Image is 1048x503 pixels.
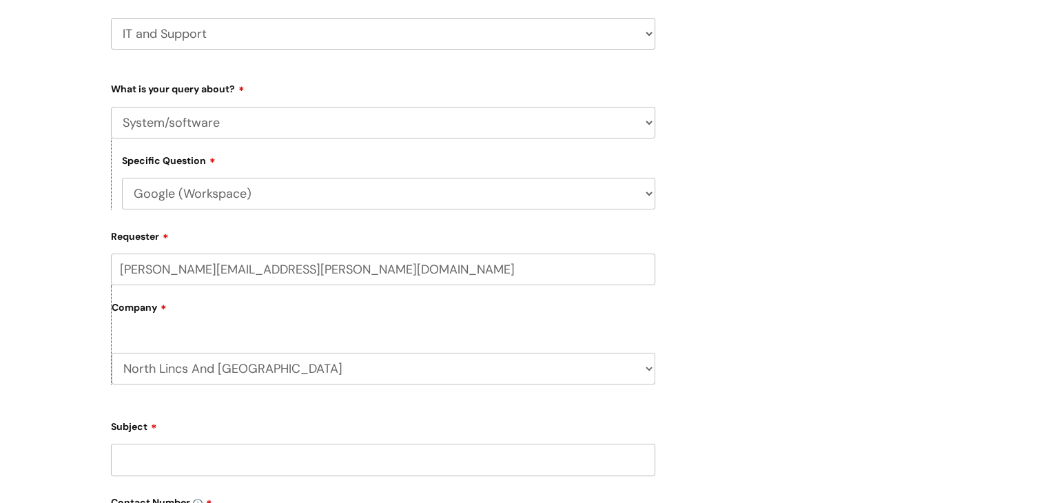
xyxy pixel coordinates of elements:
[122,153,216,167] label: Specific Question
[112,297,655,328] label: Company
[111,226,655,243] label: Requester
[111,79,655,95] label: What is your query about?
[111,254,655,285] input: Email
[111,416,655,433] label: Subject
